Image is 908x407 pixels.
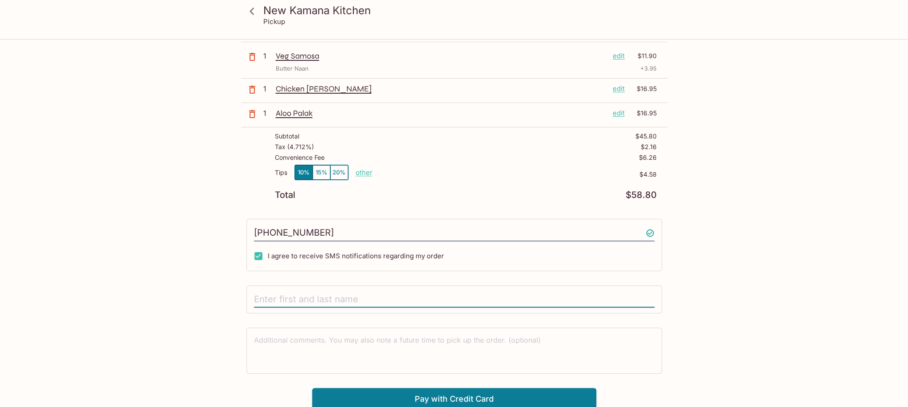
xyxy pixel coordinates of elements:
p: 1 [263,84,272,94]
p: Veg Samosa [276,51,606,61]
h3: New Kamana Kitchen [263,4,660,17]
p: 1 [263,108,272,118]
button: other [356,168,373,177]
p: Chicken [PERSON_NAME] [276,84,606,94]
p: Convenience Fee [275,154,325,161]
p: $16.95 [630,108,657,118]
p: Pickup [263,17,285,26]
p: edit [613,84,625,94]
p: $6.26 [639,154,657,161]
p: Tips [275,169,287,176]
button: 15% [313,165,330,180]
input: Enter phone number [254,225,654,241]
button: 20% [330,165,348,180]
p: edit [613,51,625,61]
p: Butter Naan [276,64,309,73]
p: Tax ( 4.712% ) [275,143,314,150]
p: Total [275,191,295,199]
input: Enter first and last name [254,291,654,308]
p: $4.58 [373,171,657,178]
p: edit [613,108,625,118]
p: $16.95 [630,84,657,94]
button: 10% [295,165,313,180]
p: Aloo Palak [276,108,606,118]
p: $2.16 [641,143,657,150]
p: $45.80 [635,133,657,140]
p: + 3.95 [640,64,657,73]
p: $11.90 [630,51,657,61]
p: Subtotal [275,133,299,140]
span: I agree to receive SMS notifications regarding my order [268,252,444,260]
p: 1 [263,51,272,61]
p: $58.80 [626,191,657,199]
